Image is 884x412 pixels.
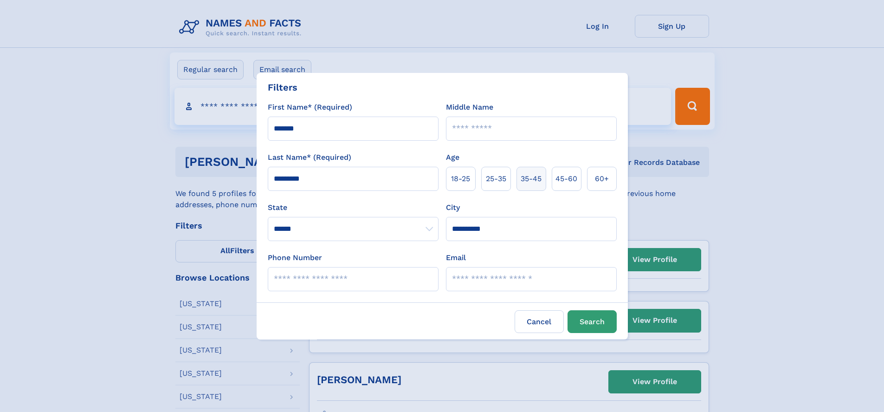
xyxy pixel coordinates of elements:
[268,252,322,263] label: Phone Number
[268,152,351,163] label: Last Name* (Required)
[568,310,617,333] button: Search
[268,102,352,113] label: First Name* (Required)
[268,202,439,213] label: State
[451,173,470,184] span: 18‑25
[486,173,506,184] span: 25‑35
[446,252,466,263] label: Email
[521,173,542,184] span: 35‑45
[595,173,609,184] span: 60+
[555,173,577,184] span: 45‑60
[515,310,564,333] label: Cancel
[446,152,459,163] label: Age
[446,102,493,113] label: Middle Name
[268,80,297,94] div: Filters
[446,202,460,213] label: City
